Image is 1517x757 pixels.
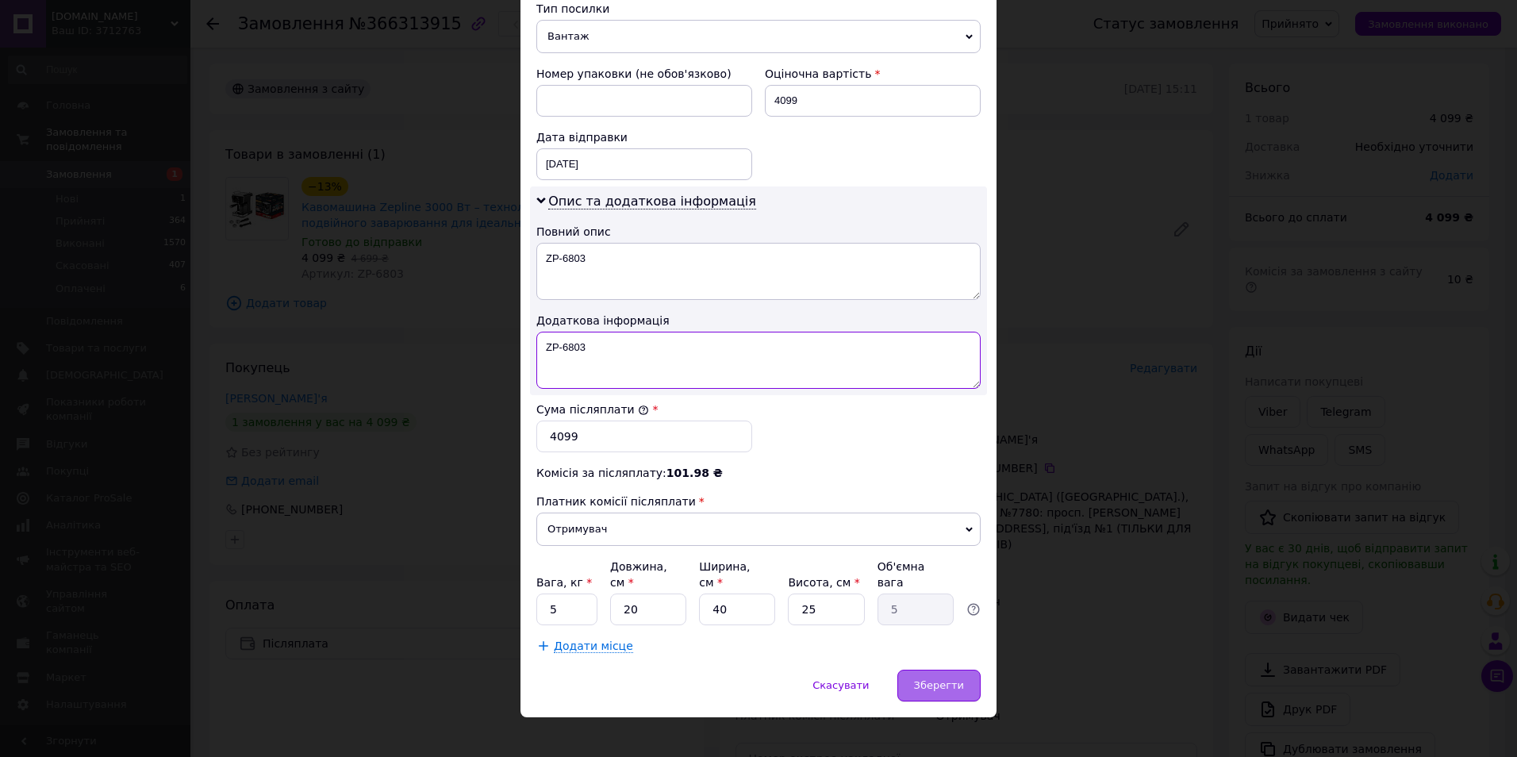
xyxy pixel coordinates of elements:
[536,66,752,82] div: Номер упаковки (не обов'язково)
[536,576,592,589] label: Вага, кг
[548,194,756,209] span: Опис та додаткова інформація
[536,224,981,240] div: Повний опис
[536,129,752,145] div: Дата відправки
[554,640,633,653] span: Додати місце
[765,66,981,82] div: Оціночна вартість
[878,559,954,590] div: Об'ємна вага
[536,332,981,389] textarea: ZP-6803
[536,495,696,508] span: Платник комісії післяплати
[536,513,981,546] span: Отримувач
[812,679,869,691] span: Скасувати
[536,313,981,329] div: Додаткова інформація
[536,465,981,481] div: Комісія за післяплату:
[536,20,981,53] span: Вантаж
[536,2,609,15] span: Тип посилки
[536,243,981,300] textarea: ZP-6803
[610,560,667,589] label: Довжина, см
[788,576,859,589] label: Висота, см
[536,403,649,416] label: Сума післяплати
[914,679,964,691] span: Зберегти
[699,560,750,589] label: Ширина, см
[666,467,723,479] span: 101.98 ₴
